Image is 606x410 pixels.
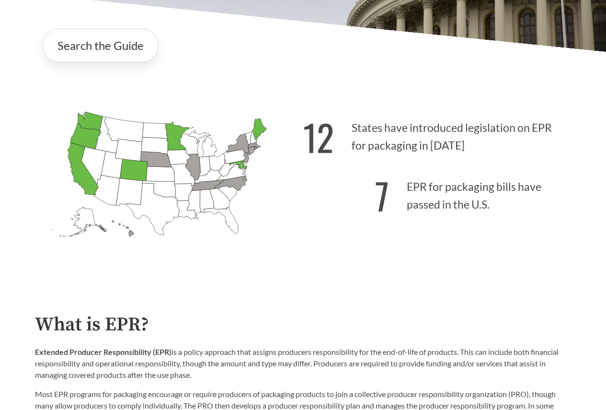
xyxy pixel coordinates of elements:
strong: Extended Producer Responsibility (EPR) [35,347,172,356]
p: States have introduced legislation on EPR for packaging in [DATE] [303,105,572,164]
a: Search the Guide [43,29,159,62]
p: EPR for packaging bills have passed in the U.S. [303,164,572,223]
p: is a policy approach that assigns producers responsibility for the end-of-life of products. This ... [35,346,572,381]
strong: 7 [375,169,389,222]
h2: What is EPR? [35,314,572,336]
strong: 12 [303,110,334,164]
